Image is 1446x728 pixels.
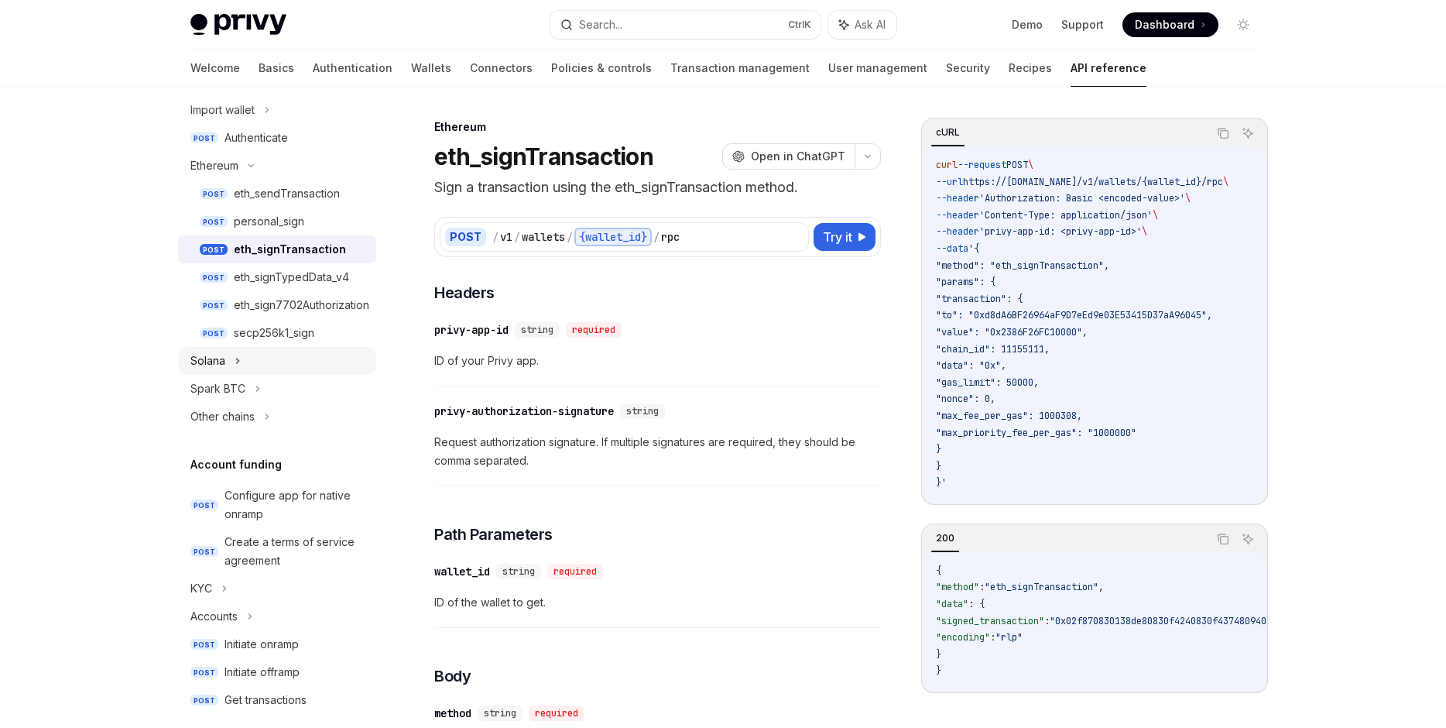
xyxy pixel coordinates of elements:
[224,635,299,654] div: Initiate onramp
[936,192,979,204] span: --header
[200,244,228,256] span: POST
[547,564,603,579] div: required
[968,598,985,610] span: : {
[522,229,565,245] div: wallets
[190,607,238,626] div: Accounts
[550,11,821,39] button: Search...CtrlK
[178,235,376,263] a: POSTeth_signTransaction
[788,19,811,31] span: Ctrl K
[931,123,965,142] div: cURL
[968,242,979,255] span: '{
[190,50,240,87] a: Welcome
[936,309,1212,321] span: "to": "0xd8dA6BF26964aF9D7eEd9e03E53415D37aA96045",
[434,177,881,198] p: Sign a transaction using the eth_signTransaction method.
[936,209,979,221] span: --header
[1006,159,1028,171] span: POST
[190,639,218,651] span: POST
[190,14,286,36] img: light logo
[224,486,367,524] div: Configure app for native onramp
[936,443,941,455] span: }
[434,593,881,612] span: ID of the wallet to get.
[936,648,941,661] span: }
[500,229,512,245] div: v1
[1135,17,1194,33] span: Dashboard
[178,686,376,714] a: POSTGet transactions
[653,229,660,245] div: /
[936,276,995,288] span: "params": {
[1028,159,1033,171] span: \
[958,159,1006,171] span: --request
[936,476,947,489] span: }'
[434,665,471,687] span: Body
[936,565,941,577] span: {
[1009,50,1052,87] a: Recipes
[661,229,680,245] div: rpc
[434,524,553,545] span: Path Parameters
[626,405,659,417] span: string
[234,296,369,314] div: eth_sign7702Authorization
[722,143,855,170] button: Open in ChatGPT
[224,533,367,570] div: Create a terms of service agreement
[224,663,300,682] div: Initiate offramp
[200,328,228,339] span: POST
[178,528,376,575] a: POSTCreate a terms of service agreement
[936,427,1136,439] span: "max_priority_fee_per_gas": "1000000"
[855,17,886,33] span: Ask AI
[259,50,294,87] a: Basics
[434,143,653,170] h1: eth_signTransaction
[1238,123,1258,143] button: Ask AI
[979,225,1142,238] span: 'privy-app-id: <privy-app-id>'
[936,376,1039,389] span: "gas_limit": 50000,
[178,208,376,235] a: POSTpersonal_sign
[234,184,340,203] div: eth_sendTransaction
[979,581,985,593] span: :
[178,291,376,319] a: POSTeth_sign7702Authorization
[1098,581,1104,593] span: ,
[946,50,990,87] a: Security
[313,50,392,87] a: Authentication
[234,240,346,259] div: eth_signTransaction
[200,188,228,200] span: POST
[936,159,958,171] span: curl
[200,300,228,311] span: POST
[190,546,218,558] span: POST
[670,50,810,87] a: Transaction management
[936,225,979,238] span: --header
[1122,12,1218,37] a: Dashboard
[434,352,881,370] span: ID of your Privy app.
[434,403,614,419] div: privy-authorization-signature
[234,212,304,231] div: personal_sign
[484,707,516,719] span: string
[502,565,535,578] span: string
[470,50,533,87] a: Connectors
[234,268,349,287] div: eth_signTypedData_v4
[566,322,622,338] div: required
[190,352,225,370] div: Solana
[828,11,896,39] button: Ask AI
[751,149,845,164] span: Open in ChatGPT
[995,631,1023,644] span: "rlp"
[434,433,881,470] span: Request authorization signature. If multiple signatures are required, they should be comma separa...
[823,228,852,246] span: Try it
[521,324,553,336] span: string
[963,176,1223,188] span: https://[DOMAIN_NAME]/v1/wallets/{wallet_id}/rpc
[234,324,314,342] div: secp256k1_sign
[434,282,495,304] span: Headers
[434,706,471,721] div: method
[178,124,376,152] a: POSTAuthenticate
[178,180,376,208] a: POSTeth_sendTransaction
[936,393,995,405] span: "nonce": 0,
[985,581,1098,593] span: "eth_signTransaction"
[979,192,1185,204] span: 'Authorization: Basic <encoded-value>'
[178,482,376,528] a: POSTConfigure app for native onramp
[936,581,979,593] span: "method"
[579,15,622,34] div: Search...
[1012,17,1043,33] a: Demo
[178,319,376,347] a: POSTsecp256k1_sign
[936,343,1050,355] span: "chain_id": 11155111,
[936,359,1006,372] span: "data": "0x",
[574,228,652,246] div: {wallet_id}
[1213,123,1233,143] button: Copy the contents from the code block
[814,223,875,251] button: Try it
[931,529,959,548] div: 200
